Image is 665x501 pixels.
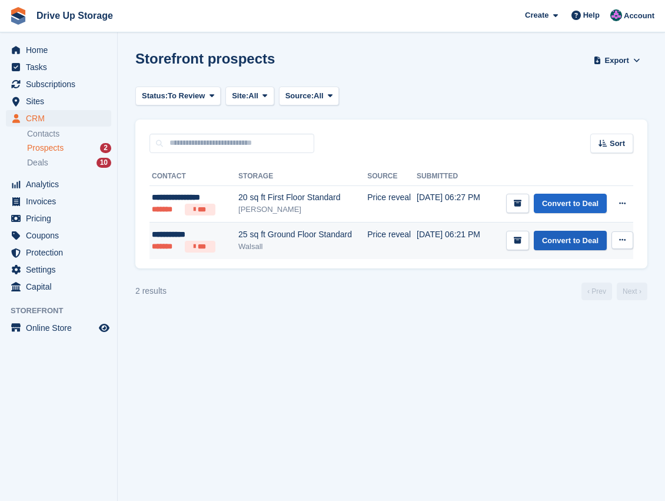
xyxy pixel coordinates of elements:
a: menu [6,210,111,227]
div: 20 sq ft First Floor Standard [238,191,367,204]
div: Walsall [238,241,367,253]
a: menu [6,93,111,110]
a: menu [6,76,111,92]
span: To Review [168,90,205,102]
td: [DATE] 06:27 PM [417,185,489,223]
a: menu [6,176,111,193]
span: All [314,90,324,102]
div: [PERSON_NAME] [238,204,367,215]
td: Price reveal [367,223,417,259]
a: Prospects 2 [27,142,111,154]
span: All [248,90,258,102]
div: 25 sq ft Ground Floor Standard [238,228,367,241]
a: menu [6,227,111,244]
a: Drive Up Storage [32,6,118,25]
span: CRM [26,110,97,127]
span: Pricing [26,210,97,227]
h1: Storefront prospects [135,51,275,67]
a: menu [6,278,111,295]
button: Status: To Review [135,87,221,106]
span: Tasks [26,59,97,75]
span: Home [26,42,97,58]
div: 10 [97,158,111,168]
button: Export [591,51,643,70]
a: Previous [581,283,612,300]
span: Deals [27,157,48,168]
th: Submitted [417,167,489,186]
a: Convert to Deal [534,194,607,213]
span: Capital [26,278,97,295]
td: [DATE] 06:21 PM [417,223,489,259]
span: Storefront [11,305,117,317]
span: Site: [232,90,248,102]
span: Analytics [26,176,97,193]
td: Price reveal [367,185,417,223]
a: Contacts [27,128,111,140]
span: Sort [610,138,625,150]
button: Source: All [279,87,340,106]
a: menu [6,193,111,210]
span: Export [605,55,629,67]
a: Next [617,283,647,300]
span: Protection [26,244,97,261]
div: 2 [100,143,111,153]
span: Help [583,9,600,21]
span: Create [525,9,548,21]
img: stora-icon-8386f47178a22dfd0bd8f6a31ec36ba5ce8667c1dd55bd0f319d3a0aa187defe.svg [9,7,27,25]
span: Subscriptions [26,76,97,92]
span: Status: [142,90,168,102]
span: Source: [285,90,314,102]
a: menu [6,110,111,127]
a: Deals 10 [27,157,111,169]
a: menu [6,244,111,261]
button: Site: All [225,87,274,106]
a: menu [6,59,111,75]
a: menu [6,42,111,58]
a: Preview store [97,321,111,335]
th: Contact [149,167,238,186]
div: 2 results [135,285,167,297]
a: menu [6,261,111,278]
span: Invoices [26,193,97,210]
span: Sites [26,93,97,110]
a: menu [6,320,111,336]
span: Coupons [26,227,97,244]
span: Account [624,10,654,22]
th: Source [367,167,417,186]
th: Storage [238,167,367,186]
img: Andy [610,9,622,21]
a: Convert to Deal [534,231,607,250]
span: Online Store [26,320,97,336]
span: Settings [26,261,97,278]
nav: Page [579,283,650,300]
span: Prospects [27,142,64,154]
